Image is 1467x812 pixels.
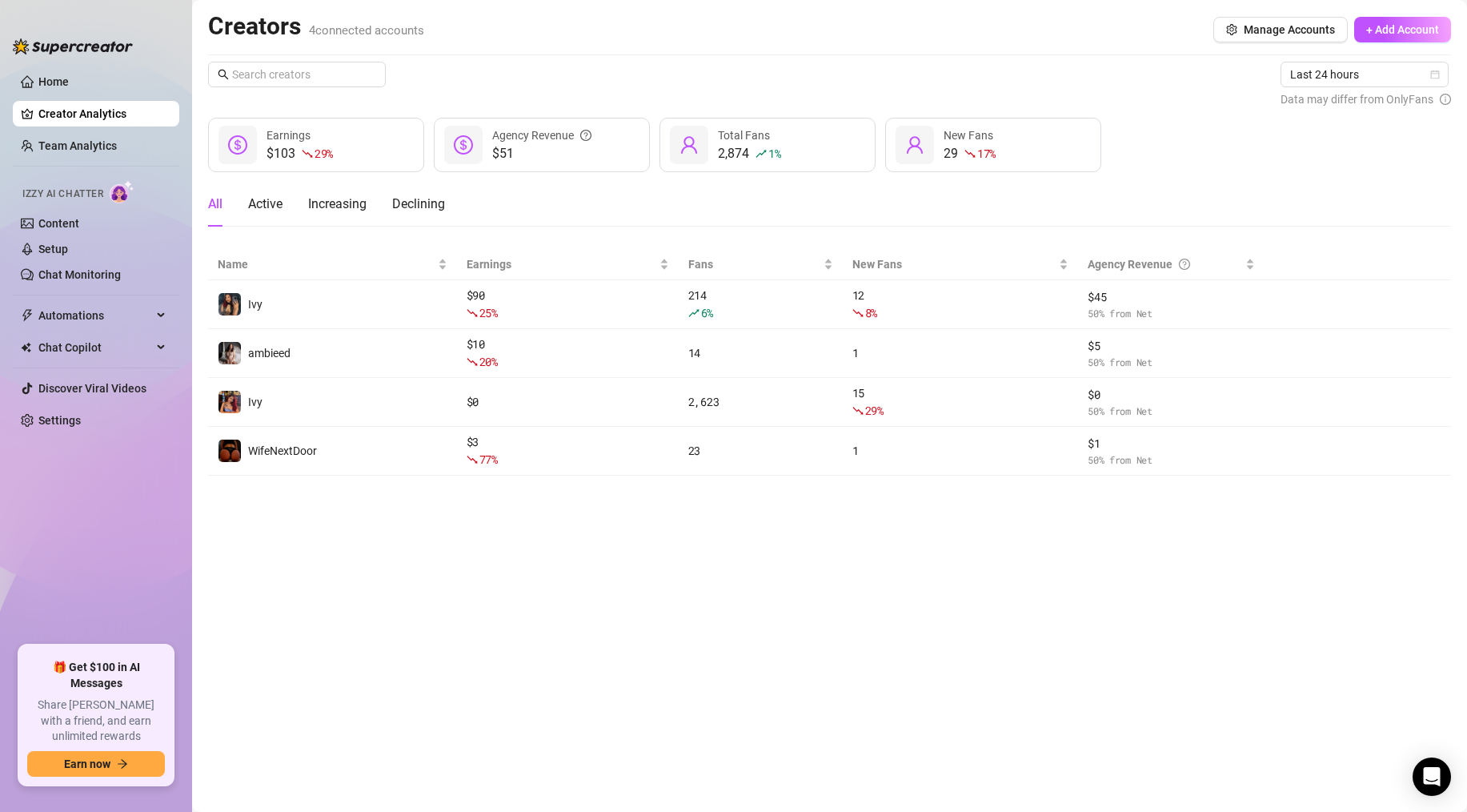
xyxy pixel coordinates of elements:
div: 1 [852,344,1068,362]
span: arrow-right [117,758,128,770]
span: Last 24 hours [1290,62,1439,86]
span: WifeNextDoor [248,444,317,457]
span: setting [1226,24,1237,35]
span: New Fans [944,129,993,142]
span: 8 % [865,305,877,320]
button: Earn nowarrow-right [27,751,165,777]
span: rise [688,308,699,319]
span: fall [467,454,478,465]
span: Earn now [64,758,110,770]
span: Data may differ from OnlyFans [1281,90,1433,108]
img: WifeNextDoor [218,440,241,462]
span: Ivy [248,298,263,311]
span: 17 % [977,146,996,161]
span: 25 % [479,305,498,320]
div: $ 3 [467,433,669,468]
span: dollar-circle [454,135,473,155]
img: Chat Copilot [21,342,31,353]
img: AI Chatter [110,180,134,203]
span: user [905,135,924,155]
span: $ 0 [1088,386,1255,404]
span: 🎁 Get $100 in AI Messages [27,660,165,691]
a: Setup [38,243,68,255]
div: 2,874 [718,144,780,163]
span: Earnings [267,129,311,142]
div: $103 [267,144,333,163]
div: Agency Revenue [492,127,591,144]
span: Share [PERSON_NAME] with a friend, and earn unlimited rewards [27,697,165,745]
span: calendar [1430,70,1440,79]
th: Earnings [457,249,679,280]
th: Fans [679,249,843,280]
div: 2,623 [688,393,833,411]
span: + Add Account [1366,23,1439,36]
button: Manage Accounts [1213,17,1348,42]
span: 77 % [479,452,498,467]
span: 20 % [479,354,498,369]
img: Ivy [218,391,241,413]
span: $51 [492,144,591,163]
span: 1 % [768,146,780,161]
div: Declining [392,195,445,214]
span: $ 1 [1088,435,1255,452]
span: ambieed [248,347,291,360]
span: 50 % from Net [1088,355,1255,370]
img: logo-BBDzfeDw.svg [13,38,133,54]
div: Open Intercom Messenger [1413,758,1451,796]
div: $ 10 [467,336,669,371]
span: Total Fans [718,129,770,142]
span: $ 5 [1088,337,1255,355]
span: rise [756,148,767,159]
span: 50 % from Net [1088,404,1255,419]
a: Content [38,217,79,230]
span: 29 % [315,146,333,161]
span: 50 % from Net [1088,306,1255,321]
div: 12 [852,287,1068,322]
img: Ivy [218,293,241,316]
h2: Creators [208,11,424,42]
input: Search creators [232,66,363,83]
div: 29 [944,144,996,163]
div: Active [248,195,283,214]
span: thunderbolt [21,309,34,322]
span: dollar-circle [228,135,247,155]
div: 15 [852,384,1068,420]
span: search [218,69,229,80]
span: fall [467,308,478,319]
button: + Add Account [1354,17,1451,42]
span: Izzy AI Chatter [22,187,103,202]
span: Chat Copilot [38,335,152,360]
span: 50 % from Net [1088,452,1255,468]
span: question-circle [580,127,591,144]
a: Discover Viral Videos [38,382,146,395]
a: Creator Analytics [38,101,166,127]
span: 29 % [865,403,884,418]
img: ambieed [218,342,241,364]
th: New Fans [843,249,1078,280]
span: fall [852,308,864,319]
div: 23 [688,442,833,460]
div: $ 90 [467,287,669,322]
div: Increasing [308,195,367,214]
a: Home [38,75,69,88]
div: 14 [688,344,833,362]
a: Settings [38,414,81,427]
div: 1 [852,442,1068,460]
span: Manage Accounts [1244,23,1335,36]
div: 214 [688,287,833,322]
span: user [679,135,699,155]
span: Automations [38,303,152,328]
span: fall [964,148,976,159]
th: Name [208,249,457,280]
span: $ 45 [1088,288,1255,306]
span: 4 connected accounts [309,23,424,38]
span: New Fans [852,255,1056,273]
span: fall [467,356,478,368]
div: All [208,195,222,214]
div: Agency Revenue [1088,255,1242,273]
span: Ivy [248,396,263,408]
span: fall [302,148,313,159]
span: Earnings [467,255,656,273]
a: Chat Monitoring [38,268,121,281]
span: question-circle [1179,255,1190,273]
